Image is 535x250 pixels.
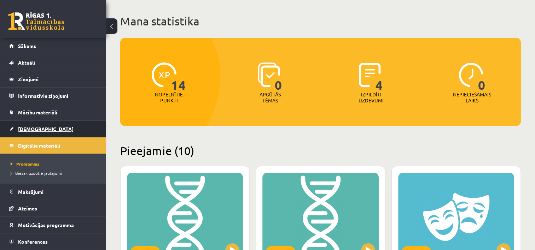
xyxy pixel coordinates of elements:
legend: Maksājumi [18,184,97,200]
span: [DEMOGRAPHIC_DATA] [18,126,74,132]
a: Programma [11,161,99,167]
a: Biežāk uzdotie jautājumi [11,170,99,176]
span: Biežāk uzdotie jautājumi [11,170,62,176]
h2: Pieejamie (10) [120,144,521,157]
a: Ziņojumi [9,71,97,87]
p: Apgūtās tēmas [256,91,284,103]
span: Programma [11,161,40,167]
img: icon-completed-tasks-ad58ae20a441b2904462921112bc710f1caf180af7a3daa7317a5a94f2d26646.svg [359,63,381,87]
span: Sākums [18,43,36,49]
img: icon-learned-topics-4a711ccc23c960034f471b6e78daf4a3bad4a20eaf4de84257b87e66633f6470.svg [258,63,280,87]
span: 0 [275,63,282,91]
span: 14 [171,63,186,91]
a: Rīgas 1. Tālmācības vidusskola [8,12,64,30]
span: 4 [376,63,383,91]
span: Mācību materiāli [18,109,57,115]
legend: Informatīvie ziņojumi [18,88,97,104]
a: Digitālie materiāli [9,137,97,154]
a: Konferences [9,233,97,250]
span: Atzīmes [18,205,37,212]
a: Sākums [9,38,97,54]
a: Informatīvie ziņojumi [9,88,97,104]
span: Aktuāli [18,59,35,66]
p: Nepieciešamais laiks [453,91,491,103]
p: Nopelnītie punkti [155,91,183,103]
a: Aktuāli [9,54,97,71]
h1: Mana statistika [120,14,521,28]
a: Maksājumi [9,184,97,200]
legend: Ziņojumi [18,71,97,87]
a: Motivācijas programma [9,217,97,233]
span: Konferences [18,238,48,245]
span: Motivācijas programma [18,222,74,228]
a: [DEMOGRAPHIC_DATA] [9,121,97,137]
img: icon-clock-7be60019b62300814b6bd22b8e044499b485619524d84068768e800edab66f18.svg [459,63,483,87]
img: icon-xp-0682a9bc20223a9ccc6f5883a126b849a74cddfe5390d2b41b4391c66f2066e7.svg [152,63,176,87]
span: Digitālie materiāli [18,142,60,149]
a: Mācību materiāli [9,104,97,120]
p: Izpildīti uzdevumi [357,91,385,103]
span: 0 [478,63,485,91]
a: Atzīmes [9,200,97,216]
